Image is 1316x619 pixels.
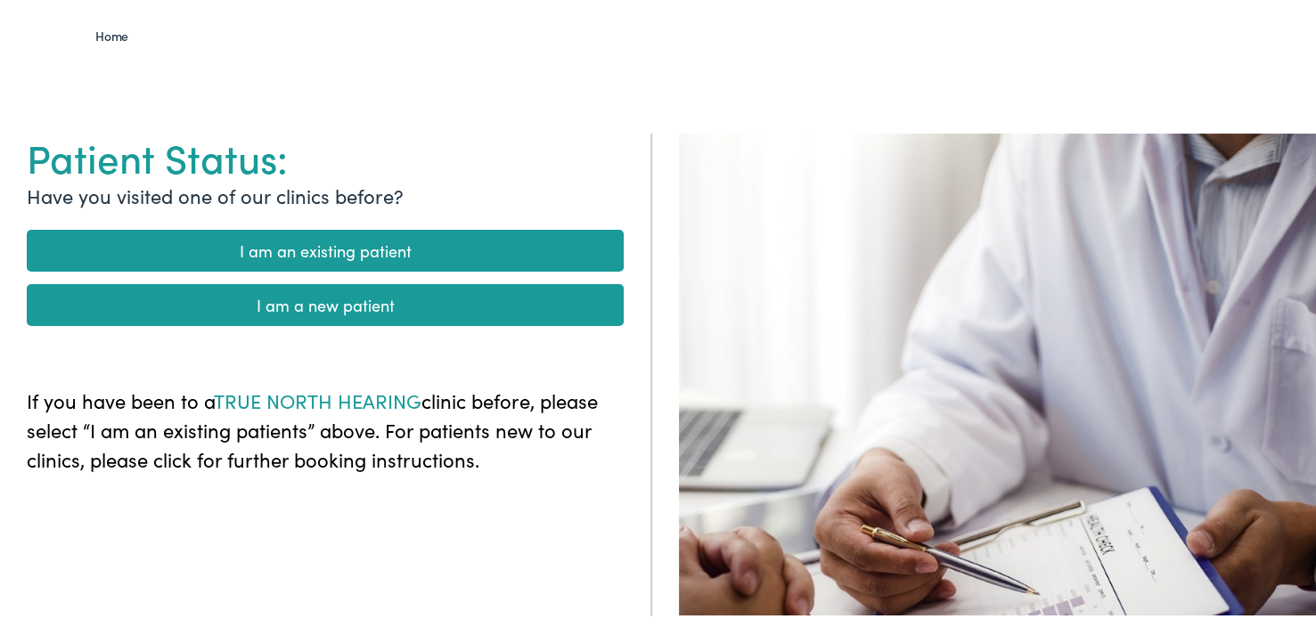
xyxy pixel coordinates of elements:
[27,281,624,322] a: I am a new patient
[27,226,624,268] a: I am an existing patient
[27,177,624,207] p: Have you visited one of our clinics before?
[214,383,421,411] span: TRUE NORTH HEARING
[27,130,624,177] h1: Patient Status:
[27,382,624,470] p: If you have been to a clinic before, please select “I am an existing patients” above. For patient...
[95,23,137,41] a: Home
